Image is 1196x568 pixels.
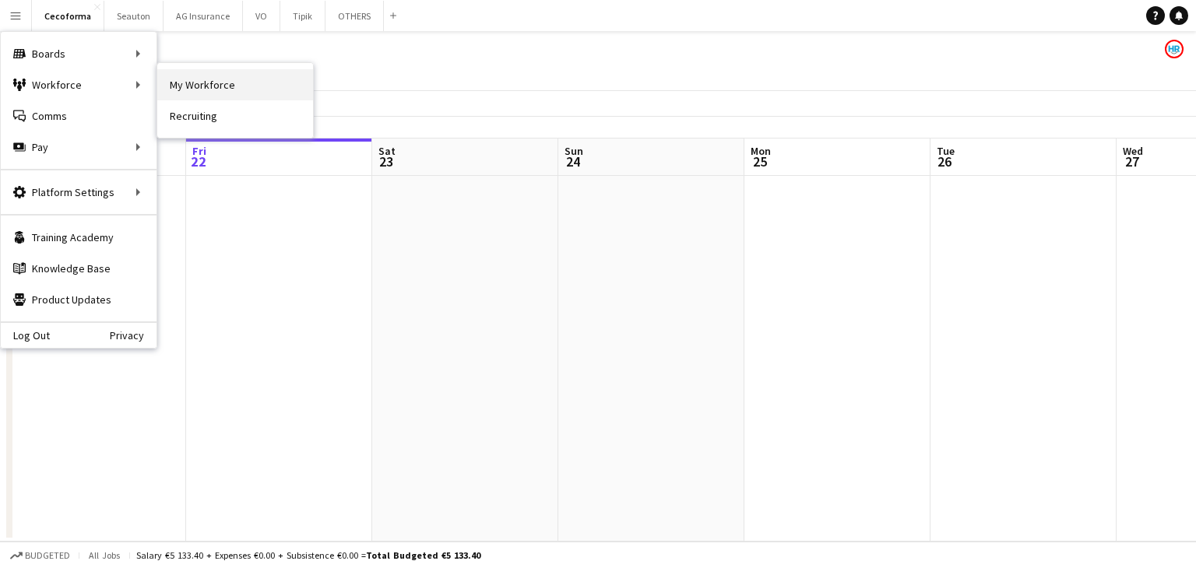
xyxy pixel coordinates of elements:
span: Fri [192,144,206,158]
a: Product Updates [1,284,157,315]
span: Mon [751,144,771,158]
span: 25 [748,153,771,170]
span: 26 [934,153,955,170]
a: Knowledge Base [1,253,157,284]
div: Boards [1,38,157,69]
a: Recruiting [157,100,313,131]
div: Pay [1,131,157,163]
span: Tue [937,144,955,158]
a: My Workforce [157,69,313,100]
span: 24 [562,153,583,170]
span: Sat [378,144,396,158]
span: Wed [1123,144,1143,158]
span: 22 [190,153,206,170]
button: VO [243,1,280,31]
span: Budgeted [25,550,70,561]
div: Platform Settings [1,177,157,208]
a: Comms [1,100,157,131]
a: Training Academy [1,222,157,253]
div: Workforce [1,69,157,100]
button: Cecoforma [32,1,104,31]
app-user-avatar: HR Team [1165,40,1184,58]
span: 23 [376,153,396,170]
button: AG Insurance [164,1,243,31]
a: Log Out [1,329,50,342]
a: Privacy [110,329,157,342]
button: Seauton [104,1,164,31]
span: All jobs [86,549,123,561]
span: Total Budgeted €5 133.40 [366,549,480,561]
button: Budgeted [8,547,72,564]
div: Salary €5 133.40 + Expenses €0.00 + Subsistence €0.00 = [136,549,480,561]
button: OTHERS [325,1,384,31]
button: Tipik [280,1,325,31]
span: 27 [1120,153,1143,170]
span: Sun [565,144,583,158]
